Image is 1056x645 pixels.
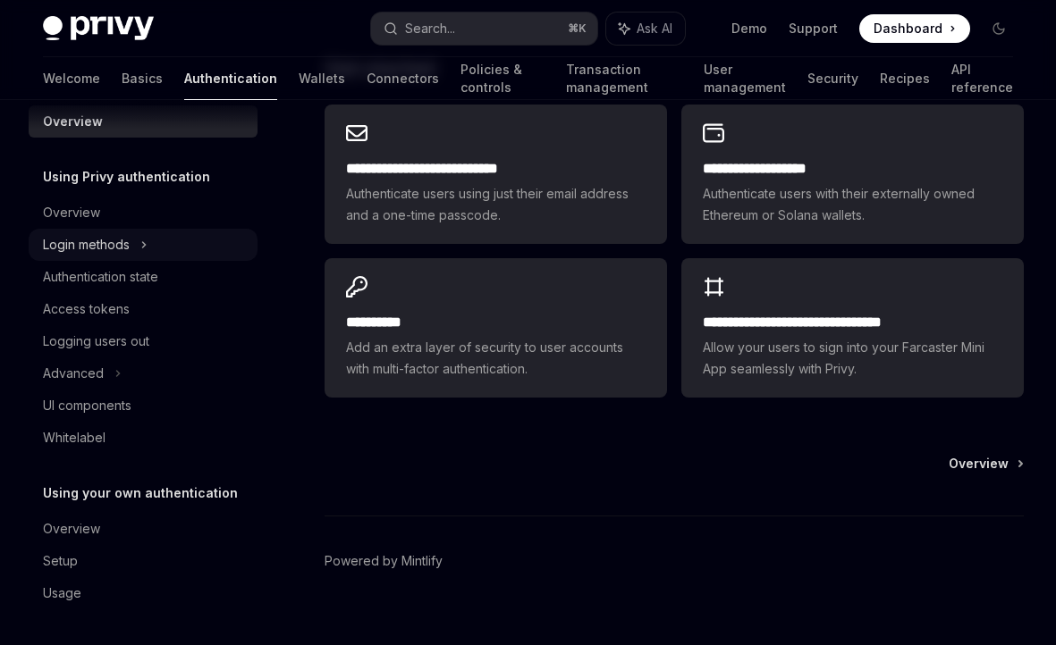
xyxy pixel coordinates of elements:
div: Logging users out [43,331,149,352]
div: Authentication state [43,266,158,288]
div: Access tokens [43,298,130,320]
h5: Using Privy authentication [43,166,210,188]
a: UI components [29,390,258,422]
a: Recipes [880,57,930,100]
span: Dashboard [874,20,942,38]
a: **** *****Add an extra layer of security to user accounts with multi-factor authentication. [325,258,667,398]
a: Usage [29,577,258,609]
span: Allow your users to sign into your Farcaster Mini App seamlessly with Privy. [703,337,1002,380]
a: User management [704,57,786,100]
div: UI components [43,395,131,416]
span: Overview [949,455,1009,473]
a: Logging users out [29,325,258,357]
a: Powered by Mintlify [325,552,443,570]
a: Welcome [43,57,100,100]
div: Whitelabel [43,427,106,448]
a: Basics [122,57,163,100]
a: Connectors [367,57,439,100]
span: Add an extra layer of security to user accounts with multi-factor authentication. [346,337,646,380]
a: Security [807,57,858,100]
a: Transaction management [566,57,682,100]
div: Overview [43,518,100,540]
a: **** **** **** ****Authenticate users with their externally owned Ethereum or Solana wallets. [681,105,1024,244]
span: Authenticate users with their externally owned Ethereum or Solana wallets. [703,183,1002,226]
a: Overview [29,197,258,229]
h5: Using your own authentication [43,482,238,504]
a: Support [789,20,838,38]
a: Overview [949,455,1022,473]
a: Policies & controls [460,57,545,100]
a: Dashboard [859,14,970,43]
img: dark logo [43,16,154,41]
div: Advanced [43,363,104,384]
span: ⌘ K [568,21,587,36]
button: Toggle dark mode [984,14,1013,43]
span: Ask AI [637,20,672,38]
a: Access tokens [29,293,258,325]
div: Setup [43,550,78,572]
a: API reference [951,57,1013,100]
button: Search...⌘K [371,13,597,45]
a: Authentication state [29,261,258,293]
a: Whitelabel [29,422,258,454]
div: Usage [43,582,81,604]
a: Overview [29,513,258,545]
div: Login methods [43,234,130,255]
div: Overview [43,202,100,223]
a: Wallets [299,57,345,100]
span: Authenticate users using just their email address and a one-time passcode. [346,183,646,226]
a: Authentication [184,57,277,100]
a: Demo [731,20,767,38]
a: Setup [29,545,258,577]
div: Search... [405,18,455,39]
button: Ask AI [606,13,685,45]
